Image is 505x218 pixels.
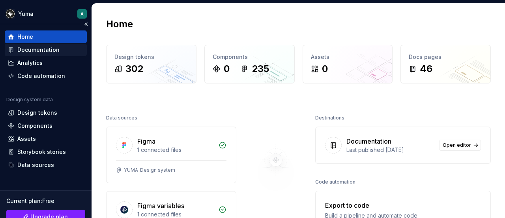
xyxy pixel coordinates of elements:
[6,97,53,103] div: Design system data
[137,201,184,210] div: Figma variables
[106,127,236,183] a: Figma1 connected filesYUMA_Design system
[204,45,295,83] a: Components0235
[315,176,355,188] div: Code automation
[5,70,87,82] a: Code automation
[17,148,66,156] div: Storybook stories
[346,146,434,154] div: Last published [DATE]
[106,18,133,30] h2: Home
[18,10,34,18] div: Yuma
[124,167,175,173] div: YUMA_Design system
[5,133,87,145] a: Assets
[5,146,87,158] a: Storybook stories
[252,63,269,75] div: 235
[106,112,137,123] div: Data sources
[303,45,393,83] a: Assets0
[5,106,87,119] a: Design tokens
[80,19,92,30] button: Collapse sidebar
[80,11,84,17] div: A
[17,59,43,67] div: Analytics
[213,53,286,61] div: Components
[420,63,432,75] div: 46
[17,46,60,54] div: Documentation
[17,109,57,117] div: Design tokens
[17,161,54,169] div: Data sources
[5,30,87,43] a: Home
[6,9,15,19] img: 18c7bb10-59ed-4429-9560-e23c809578c9.png
[17,72,65,80] div: Code automation
[322,63,328,75] div: 0
[5,44,87,56] a: Documentation
[2,5,90,22] button: YumaA
[315,112,344,123] div: Destinations
[409,53,483,61] div: Docs pages
[17,135,36,143] div: Assets
[325,201,423,210] div: Export to code
[5,57,87,69] a: Analytics
[5,119,87,132] a: Components
[114,53,188,61] div: Design tokens
[439,140,481,151] a: Open editor
[137,136,155,146] div: Figma
[346,136,391,146] div: Documentation
[17,122,52,130] div: Components
[400,45,491,83] a: Docs pages46
[224,63,230,75] div: 0
[443,142,471,148] span: Open editor
[6,197,85,205] div: Current plan : Free
[137,146,214,154] div: 1 connected files
[311,53,385,61] div: Assets
[106,45,196,83] a: Design tokens302
[5,159,87,171] a: Data sources
[125,63,143,75] div: 302
[17,33,33,41] div: Home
